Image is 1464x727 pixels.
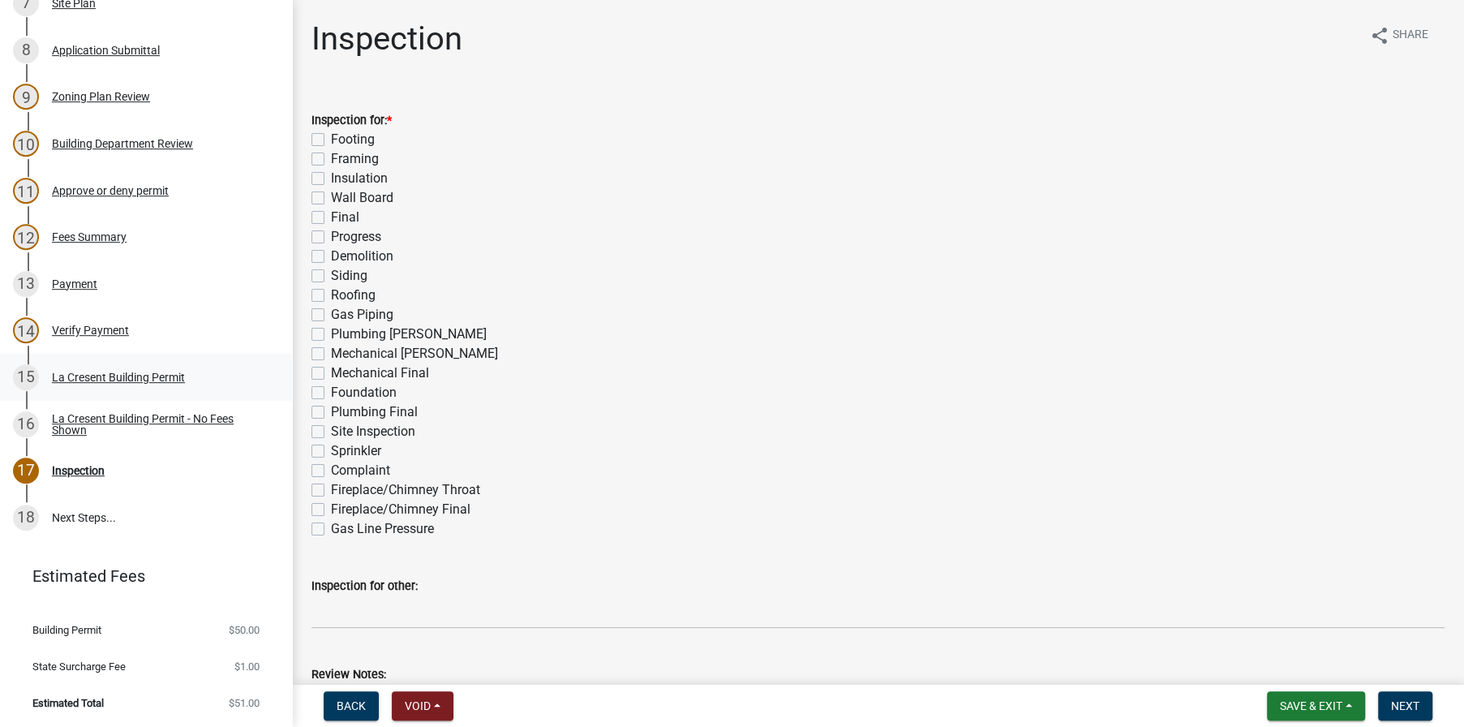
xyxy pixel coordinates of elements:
span: $50.00 [229,625,260,635]
label: Footing [331,130,375,149]
div: 11 [13,178,39,204]
div: 12 [13,224,39,250]
label: Roofing [331,286,376,305]
div: 18 [13,505,39,531]
span: State Surcharge Fee [32,661,126,672]
div: Zoning Plan Review [52,91,150,102]
button: Back [324,691,379,721]
div: 15 [13,364,39,390]
span: Back [337,699,366,712]
div: Verify Payment [52,325,129,336]
span: $1.00 [234,661,260,672]
span: Next [1391,699,1419,712]
button: Next [1378,691,1432,721]
label: Inspection for: [311,115,392,127]
span: Estimated Total [32,698,104,708]
label: Siding [331,266,367,286]
a: Estimated Fees [13,560,266,592]
div: Inspection [52,465,105,476]
label: Plumbing [PERSON_NAME] [331,325,487,344]
span: $51.00 [229,698,260,708]
span: Save & Exit [1280,699,1342,712]
label: Gas Line Pressure [331,519,434,539]
div: Building Department Review [52,138,193,149]
label: Wall Board [331,188,393,208]
label: Review Notes: [311,669,386,681]
label: Plumbing Final [331,402,418,422]
div: 10 [13,131,39,157]
label: Mechanical [PERSON_NAME] [331,344,498,363]
div: Fees Summary [52,231,127,243]
div: Approve or deny permit [52,185,169,196]
span: Void [405,699,431,712]
label: Complaint [331,461,390,480]
div: 9 [13,84,39,110]
label: Insulation [331,169,388,188]
label: Progress [331,227,381,247]
i: share [1370,26,1389,45]
label: Inspection for other: [311,581,418,592]
label: Mechanical Final [331,363,429,383]
button: shareShare [1357,19,1441,51]
label: Fireplace/Chimney Throat [331,480,480,500]
label: Fireplace/Chimney Final [331,500,470,519]
div: 16 [13,411,39,437]
label: Sprinkler [331,441,381,461]
div: 8 [13,37,39,63]
label: Gas Piping [331,305,393,325]
h1: Inspection [311,19,462,58]
label: Framing [331,149,379,169]
span: Building Permit [32,625,101,635]
button: Void [392,691,453,721]
div: La Cresent Building Permit - No Fees Shown [52,413,266,436]
label: Final [331,208,359,227]
div: Application Submittal [52,45,160,56]
div: La Cresent Building Permit [52,372,185,383]
label: Demolition [331,247,393,266]
span: Share [1393,26,1428,45]
div: Payment [52,278,97,290]
div: 17 [13,458,39,484]
label: Foundation [331,383,397,402]
div: 14 [13,317,39,343]
label: Site Inspection [331,422,415,441]
button: Save & Exit [1267,691,1365,721]
div: 13 [13,271,39,297]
